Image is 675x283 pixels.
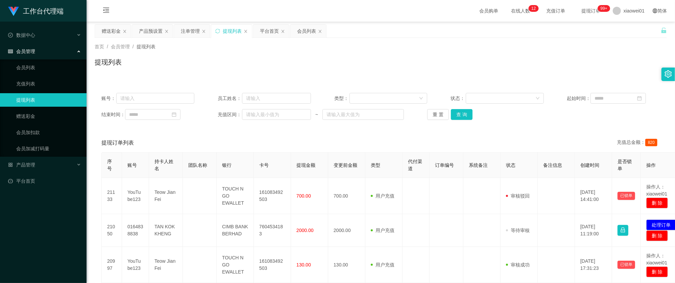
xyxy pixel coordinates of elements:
td: 2000.00 [328,214,365,247]
a: 充值列表 [16,77,81,91]
span: 会员管理 [111,44,130,49]
button: 删 除 [646,230,668,241]
span: 状态 [506,162,515,168]
td: Teow Jian Fei [149,178,183,214]
span: 持卡人姓名 [154,159,173,171]
td: [DATE] 14:41:00 [575,178,612,214]
span: 状态： [451,95,466,102]
span: / [132,44,134,49]
input: 请输入 [116,93,194,104]
span: 2000.00 [296,228,314,233]
td: YouTube123 [122,247,149,283]
a: 赠送彩金 [16,109,81,123]
button: 已锁单 [618,192,635,200]
span: 变更前金额 [334,162,357,168]
span: 员工姓名： [218,95,242,102]
i: 图标: check-circle-o [8,33,13,37]
div: 产品预设置 [139,25,163,37]
i: 图标: setting [665,70,672,78]
span: 账号： [101,95,116,102]
span: 提现订单 [578,8,604,13]
span: 首页 [95,44,104,49]
span: 用户充值 [371,262,394,267]
span: 数据中心 [8,32,35,38]
a: 提现列表 [16,93,81,107]
td: TAN KOK KHENG [149,214,183,247]
span: 产品管理 [8,162,35,168]
input: 请输入最大值为 [322,109,404,120]
button: 查 询 [451,109,473,120]
td: TOUCH N GO EWALLET [217,178,254,214]
span: 类型： [334,95,349,102]
span: 操作人：xiaowei01 [646,184,667,197]
p: 1 [531,5,534,12]
span: 充值区间： [218,111,242,118]
p: 2 [534,5,536,12]
td: YouTube123 [122,178,149,214]
div: 提现列表 [223,25,242,37]
span: 700.00 [296,193,311,199]
i: 图标: down [536,96,540,101]
a: 图标: dashboard平台首页 [8,174,81,188]
td: CIMB BANK BERHAD [217,214,254,247]
span: 提现列表 [137,44,155,49]
td: TOUCH N GO EWALLET [217,247,254,283]
sup: 1112 [598,5,610,12]
td: 21133 [102,178,122,214]
button: 图标: lock [618,225,628,236]
td: 0164838838 [122,214,149,247]
i: 图标: close [123,29,127,33]
i: 图标: close [202,29,206,33]
a: 会员加扣款 [16,126,81,139]
span: 提现订单列表 [101,139,134,147]
span: 类型 [371,162,380,168]
span: 用户充值 [371,228,394,233]
i: 图标: calendar [172,112,176,117]
td: 161083492503 [254,247,291,283]
i: 图标: close [281,29,285,33]
span: 用户充值 [371,193,394,199]
i: 图标: unlock [661,27,667,33]
td: 7604534183 [254,214,291,247]
i: 图标: calendar [637,96,642,101]
span: 订单编号 [435,162,454,168]
span: / [107,44,108,49]
td: 161083492503 [254,178,291,214]
span: 审核驳回 [506,193,530,199]
span: 等待审核 [506,228,530,233]
span: 充值订单 [543,8,569,13]
i: 图标: close [165,29,169,33]
span: 代付渠道 [408,159,422,171]
span: 结束时间： [101,111,125,118]
input: 请输入最小值为 [242,109,311,120]
button: 已锁单 [618,261,635,269]
i: 图标: down [419,96,423,101]
span: 序号 [107,159,112,171]
i: 图标: close [244,29,248,33]
span: 在线人数 [508,8,534,13]
i: 图标: menu-fold [95,0,118,22]
button: 重 置 [427,109,449,120]
span: 提现金额 [296,162,315,168]
a: 会员加减打码量 [16,142,81,155]
span: 审核成功 [506,262,530,267]
span: 系统备注 [469,162,488,168]
span: 团队名称 [188,162,207,168]
span: 创建时间 [580,162,599,168]
div: 注单管理 [181,25,200,37]
div: 会员列表 [297,25,316,37]
td: 700.00 [328,178,365,214]
sup: 12 [529,5,538,12]
span: 账号 [127,162,137,168]
td: Teow Jian Fei [149,247,183,283]
span: 820 [645,139,657,146]
img: logo.9652507e.png [8,7,19,16]
td: 21050 [102,214,122,247]
td: 130.00 [328,247,365,283]
span: 银行 [222,162,232,168]
a: 会员列表 [16,61,81,74]
i: 图标: global [653,8,657,13]
td: 20997 [102,247,122,283]
td: [DATE] 17:31:23 [575,247,612,283]
span: 卡号 [259,162,269,168]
